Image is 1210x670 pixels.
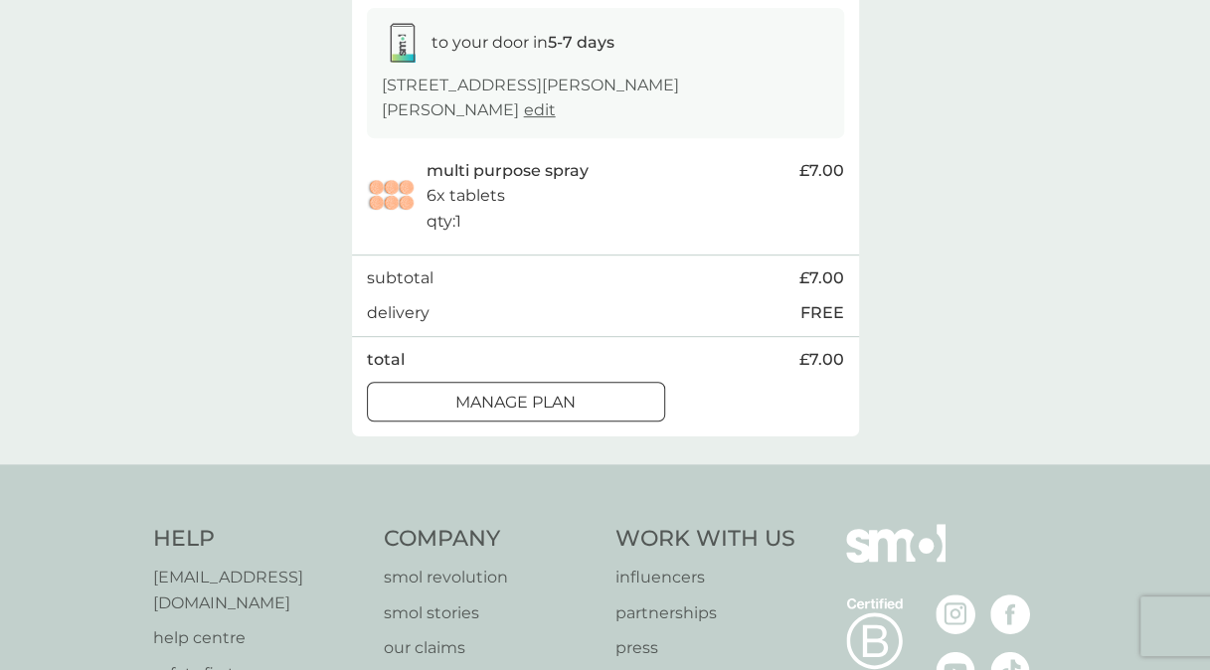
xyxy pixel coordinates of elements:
[615,600,795,626] a: partnerships
[427,158,589,184] p: multi purpose spray
[615,524,795,555] h4: Work With Us
[367,347,405,373] p: total
[432,33,614,52] span: to your door in
[153,625,365,651] a: help centre
[153,524,365,555] h4: Help
[384,524,596,555] h4: Company
[936,594,975,634] img: visit the smol Instagram page
[384,635,596,661] a: our claims
[153,565,365,615] a: [EMAIL_ADDRESS][DOMAIN_NAME]
[615,635,795,661] a: press
[367,382,665,421] button: Manage plan
[799,347,844,373] span: £7.00
[427,209,461,235] p: qty : 1
[367,300,430,326] p: delivery
[800,300,844,326] p: FREE
[384,600,596,626] a: smol stories
[799,265,844,291] span: £7.00
[990,594,1030,634] img: visit the smol Facebook page
[427,183,505,209] p: 6x tablets
[799,158,844,184] span: £7.00
[367,265,433,291] p: subtotal
[455,390,576,416] p: Manage plan
[384,565,596,590] a: smol revolution
[615,565,795,590] a: influencers
[524,100,556,119] a: edit
[382,73,829,123] p: [STREET_ADDRESS][PERSON_NAME][PERSON_NAME]
[548,33,614,52] strong: 5-7 days
[846,524,946,591] img: smol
